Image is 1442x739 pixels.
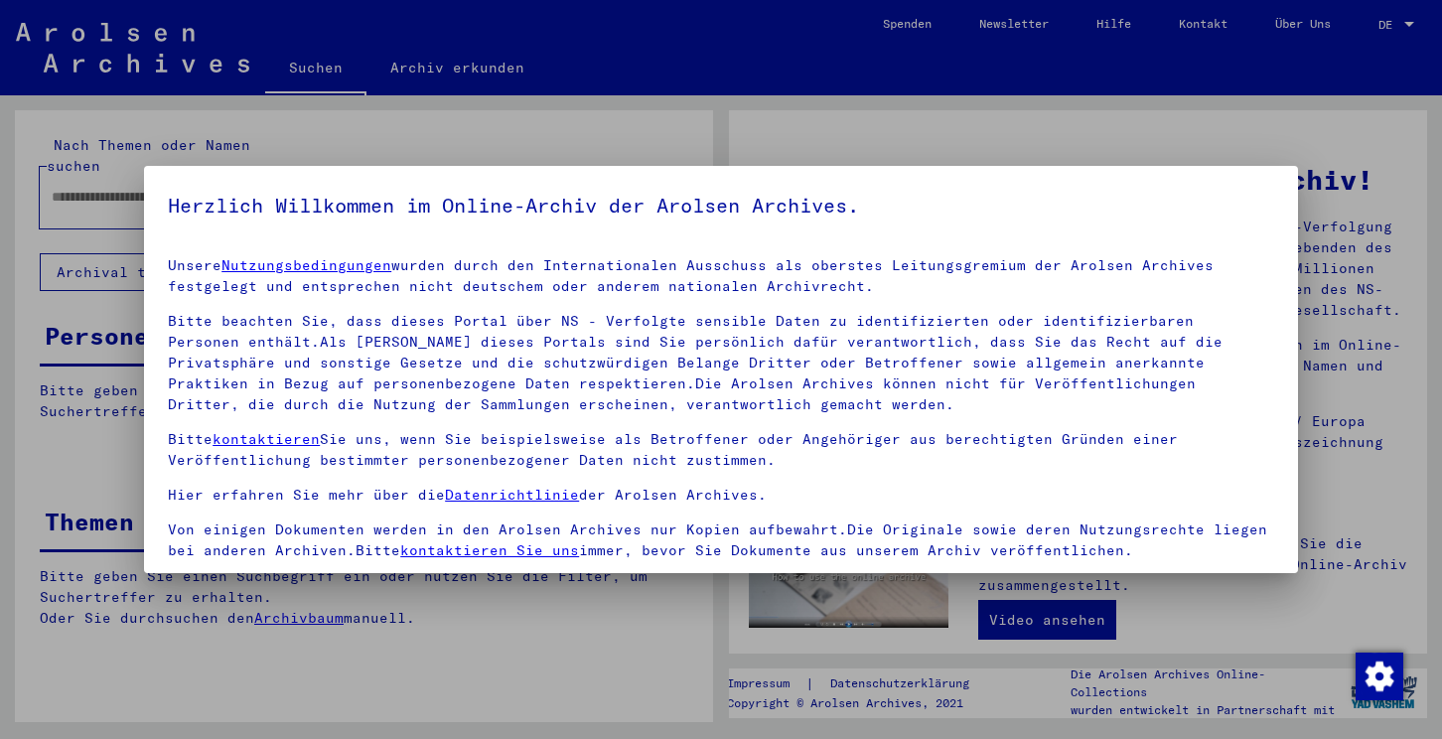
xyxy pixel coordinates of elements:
a: Nutzungsbedingungen [221,256,391,274]
p: Bitte Sie uns, wenn Sie beispielsweise als Betroffener oder Angehöriger aus berechtigten Gründen ... [168,429,1274,471]
a: kontaktieren Sie uns [400,541,579,559]
p: Bitte beachten Sie, dass dieses Portal über NS - Verfolgte sensible Daten zu identifizierten oder... [168,311,1274,415]
h5: Herzlich Willkommen im Online-Archiv der Arolsen Archives. [168,190,1274,222]
a: Datenrichtlinie [445,486,579,504]
p: Von einigen Dokumenten werden in den Arolsen Archives nur Kopien aufbewahrt.Die Originale sowie d... [168,519,1274,561]
p: Unsere wurden durch den Internationalen Ausschuss als oberstes Leitungsgremium der Arolsen Archiv... [168,255,1274,297]
a: kontaktieren [213,430,320,448]
p: Hier erfahren Sie mehr über die der Arolsen Archives. [168,485,1274,506]
img: Zustimmung ändern [1356,653,1403,700]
